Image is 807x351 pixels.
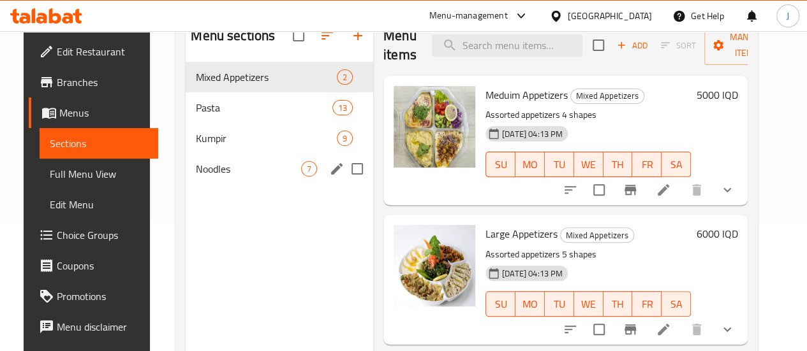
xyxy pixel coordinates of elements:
[432,34,582,57] input: search
[704,25,790,65] button: Manage items
[312,20,343,51] span: Sort sections
[57,227,148,243] span: Choice Groups
[327,159,346,178] button: edit
[615,314,646,345] button: Branch-specific-item
[394,225,475,306] img: Large Appetizers
[574,152,603,177] button: WE
[29,312,158,342] a: Menu disclaimer
[497,128,568,140] span: [DATE] 04:13 PM
[29,220,158,250] a: Choice Groups
[57,75,148,90] span: Branches
[632,152,662,177] button: FR
[653,36,704,55] span: Select section first
[550,155,569,174] span: TU
[555,175,586,205] button: sort-choices
[656,182,671,197] a: Edit menu item
[612,36,653,55] span: Add item
[40,189,158,220] a: Edit Menu
[656,322,671,337] a: Edit menu item
[568,9,652,23] div: [GEOGRAPHIC_DATA]
[29,36,158,67] a: Edit Restaurant
[714,29,780,61] span: Manage items
[337,131,353,146] div: items
[337,71,352,83] span: 2
[394,86,475,168] img: Meduim Appetizers
[696,225,737,243] h6: 6000 IQD
[561,228,633,243] span: Mixed Appetizers
[632,291,662,317] button: FR
[497,268,568,280] span: [DATE] 04:13 PM
[787,9,789,23] span: J
[485,247,691,262] p: Assorted appetizers 5 shapes
[186,92,373,123] div: Pasta13
[545,291,574,317] button: TU
[191,26,275,45] h2: Menu sections
[586,316,612,343] span: Select to update
[615,38,649,53] span: Add
[343,20,373,51] button: Add section
[586,176,612,203] span: Select to update
[29,97,158,128] a: Menus
[285,22,312,49] span: Select all sections
[186,154,373,184] div: Noodles7edit
[662,291,691,317] button: SA
[196,161,301,176] span: Noodles
[59,105,148,120] span: Menus
[40,159,158,189] a: Full Menu View
[662,152,691,177] button: SA
[186,57,373,189] nav: Menu sections
[637,155,656,174] span: FR
[570,89,644,104] div: Mixed Appetizers
[29,250,158,281] a: Coupons
[521,155,540,174] span: MO
[585,32,612,59] span: Select section
[603,152,633,177] button: TH
[196,69,337,85] span: Mixed Appetizers
[712,314,743,345] button: show more
[609,155,628,174] span: TH
[485,107,691,123] p: Assorted appetizers 4 shapes
[196,131,337,146] span: Kumpir
[681,314,712,345] button: delete
[560,227,634,243] div: Mixed Appetizers
[485,291,515,317] button: SU
[485,85,568,104] span: Meduim Appetizers
[333,102,352,114] span: 13
[612,36,653,55] button: Add
[637,295,656,313] span: FR
[521,295,540,313] span: MO
[29,281,158,312] a: Promotions
[57,44,148,59] span: Edit Restaurant
[696,86,737,104] h6: 5000 IQD
[571,89,644,103] span: Mixed Appetizers
[29,67,158,97] a: Branches
[712,175,743,205] button: show more
[186,123,373,154] div: Kumpir9
[57,319,148,334] span: Menu disclaimer
[50,197,148,212] span: Edit Menu
[485,152,515,177] button: SU
[301,161,317,176] div: items
[515,152,545,177] button: MO
[579,295,598,313] span: WE
[485,224,558,243] span: Large Appetizers
[57,258,148,273] span: Coupons
[57,289,148,304] span: Promotions
[491,155,510,174] span: SU
[603,291,633,317] button: TH
[545,152,574,177] button: TU
[40,128,158,159] a: Sections
[196,100,332,115] span: Pasta
[615,175,646,205] button: Branch-specific-item
[186,62,373,92] div: Mixed Appetizers2
[550,295,569,313] span: TU
[579,155,598,174] span: WE
[302,163,316,175] span: 7
[574,291,603,317] button: WE
[50,136,148,151] span: Sections
[667,295,686,313] span: SA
